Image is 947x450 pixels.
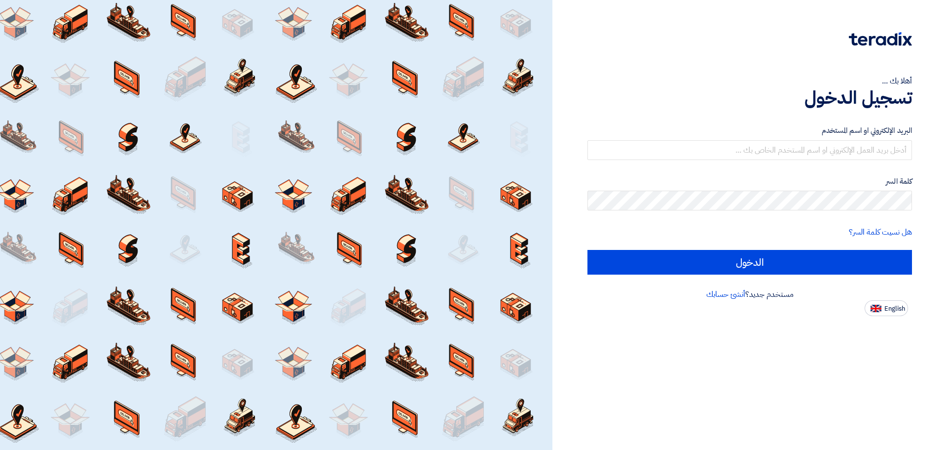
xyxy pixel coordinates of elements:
[706,288,745,300] a: أنشئ حسابك
[865,300,908,316] button: English
[587,87,912,109] h1: تسجيل الدخول
[849,226,912,238] a: هل نسيت كلمة السر؟
[871,305,881,312] img: en-US.png
[849,32,912,46] img: Teradix logo
[587,140,912,160] input: أدخل بريد العمل الإلكتروني او اسم المستخدم الخاص بك ...
[884,305,905,312] span: English
[587,176,912,187] label: كلمة السر
[587,250,912,275] input: الدخول
[587,125,912,136] label: البريد الإلكتروني او اسم المستخدم
[587,288,912,300] div: مستخدم جديد؟
[587,75,912,87] div: أهلا بك ...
